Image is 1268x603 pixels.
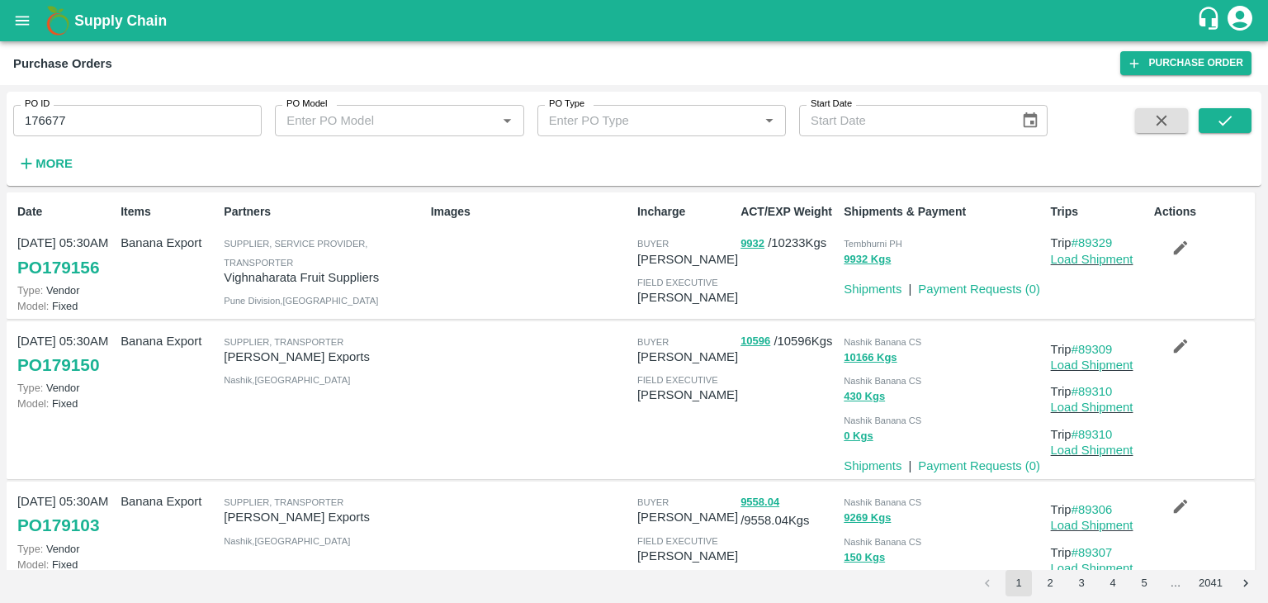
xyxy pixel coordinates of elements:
[844,427,873,446] button: 0 Kgs
[637,250,738,268] p: [PERSON_NAME]
[121,203,217,221] p: Items
[759,110,780,131] button: Open
[740,235,764,254] button: 9932
[1162,576,1189,591] div: …
[13,105,262,136] input: Enter PO ID
[17,284,43,297] span: Type:
[1072,428,1113,441] a: #89310
[280,110,470,131] input: Enter PO Model
[844,203,1043,221] p: Shipments & Payment
[811,97,852,111] label: Start Date
[1072,236,1113,249] a: #89329
[1051,203,1147,221] p: Trips
[1072,343,1113,356] a: #89309
[1051,444,1133,457] a: Load Shipment
[637,508,738,526] p: [PERSON_NAME]
[1051,544,1147,562] p: Trip
[637,239,669,249] span: buyer
[972,570,1261,596] nav: pagination navigation
[17,543,43,555] span: Type:
[844,497,921,507] span: Nashik Banana CS
[1051,382,1147,401] p: Trip
[17,332,114,350] p: [DATE] 05:30AM
[637,536,718,546] span: field executive
[1005,570,1032,596] button: page 1
[844,337,921,347] span: Nashik Banana CS
[844,376,921,386] span: Nashik Banana CS
[1225,3,1255,38] div: account of current user
[224,508,423,526] p: [PERSON_NAME] Exports
[901,273,911,298] div: |
[121,492,217,510] p: Banana Export
[496,110,518,131] button: Open
[121,234,217,252] p: Banana Export
[1051,519,1133,532] a: Load Shipment
[224,296,378,306] span: Pune Division , [GEOGRAPHIC_DATA]
[224,203,423,221] p: Partners
[740,492,837,530] p: / 9558.04 Kgs
[3,2,41,40] button: open drawer
[121,332,217,350] p: Banana Export
[1051,501,1147,519] p: Trip
[286,97,328,111] label: PO Model
[740,493,779,512] button: 9558.04
[17,283,114,298] p: Vendor
[1120,51,1251,75] a: Purchase Order
[17,203,114,221] p: Date
[740,332,837,351] p: / 10596 Kgs
[17,558,49,571] span: Model:
[637,278,718,287] span: field executive
[1051,562,1133,575] a: Load Shipment
[844,239,902,249] span: Tembhurni PH
[1051,358,1133,372] a: Load Shipment
[844,283,901,296] a: Shipments
[901,450,911,475] div: |
[17,350,99,380] a: PO179150
[17,557,114,572] p: Fixed
[224,337,343,347] span: Supplier, Transporter
[844,548,885,567] button: 150 Kgs
[1196,6,1225,36] div: customer-support
[224,268,423,287] p: Vighnaharata Fruit Suppliers
[17,510,99,540] a: PO179103
[1072,546,1113,559] a: #89307
[542,110,732,131] input: Enter PO Type
[1051,401,1133,414] a: Load Shipment
[13,150,77,178] button: More
[17,298,114,314] p: Fixed
[1131,570,1157,596] button: Go to page 5
[1037,570,1063,596] button: Go to page 2
[224,375,350,385] span: Nashik , [GEOGRAPHIC_DATA]
[25,97,50,111] label: PO ID
[1051,234,1147,252] p: Trip
[637,203,734,221] p: Incharge
[74,9,1196,32] a: Supply Chain
[844,509,891,528] button: 9269 Kgs
[740,332,770,351] button: 10596
[13,53,112,74] div: Purchase Orders
[740,203,837,221] p: ACT/EXP Weight
[17,382,43,394] span: Type:
[844,387,885,406] button: 430 Kgs
[637,348,738,366] p: [PERSON_NAME]
[637,375,718,385] span: field executive
[844,250,891,269] button: 9932 Kgs
[224,348,423,366] p: [PERSON_NAME] Exports
[844,349,897,368] button: 10166 Kgs
[637,386,738,404] p: [PERSON_NAME]
[1194,570,1228,596] button: Go to page 2041
[35,157,73,170] strong: More
[549,97,584,111] label: PO Type
[1233,570,1259,596] button: Go to next page
[1051,253,1133,266] a: Load Shipment
[1015,105,1046,136] button: Choose date
[1154,203,1251,221] p: Actions
[918,283,1040,296] a: Payment Requests (0)
[844,537,921,547] span: Nashik Banana CS
[17,380,114,396] p: Vendor
[224,239,367,267] span: Supplier, Service Provider, Transporter
[17,397,49,410] span: Model:
[637,547,738,565] p: [PERSON_NAME]
[431,203,631,221] p: Images
[41,4,74,37] img: logo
